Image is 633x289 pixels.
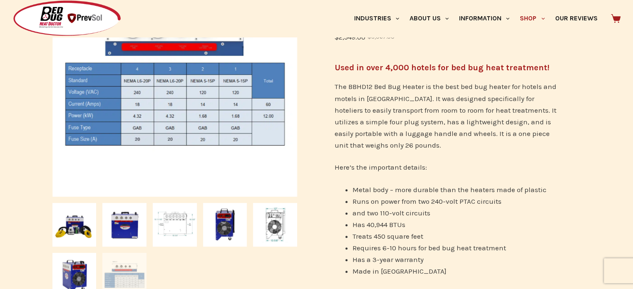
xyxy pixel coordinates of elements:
span: $ [335,33,339,41]
li: Metal body – more durable than the heaters made of plastic [352,184,564,195]
span: $ [367,34,371,40]
li: Has a 3-year warranty [352,254,564,265]
li: Runs on power from two 240-volt PTAC circuits [352,195,564,207]
bdi: 3,067.00 [367,34,395,40]
img: Measurements from the side of the BBHD12 Heater [253,203,297,247]
li: Made in [GEOGRAPHIC_DATA] [352,265,564,277]
li: Treats 450 square feet [352,230,564,242]
img: Measurements from the front of the BBHD12 Electric Heater [153,203,197,247]
li: Requires 6-10 hours for bed bug heat treatment [352,242,564,254]
img: Front view of the BBHD12 Bed Bug Heater [102,203,146,247]
li: Has 40,944 BTUs [352,219,564,230]
p: The BBHD12 Bed Bug Heater is the best bed bug heater for hotels and motels in [GEOGRAPHIC_DATA]. ... [335,81,564,151]
img: Side view of the BBHD12 Electric Heater [203,203,247,247]
img: BBHD12 full package is the best bed bug heater for hotels [52,203,97,247]
li: and two 110-volt circuits [352,207,564,219]
button: Open LiveChat chat widget [7,3,32,28]
bdi: 2,549.00 [335,33,365,41]
strong: Used in over 4,000 hotels for bed bug heat treatment! [335,63,549,72]
p: Here’s the important details: [335,161,564,173]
